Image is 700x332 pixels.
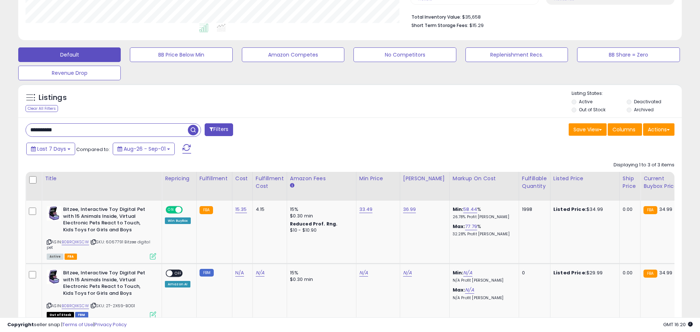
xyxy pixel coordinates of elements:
[553,175,616,182] div: Listed Price
[659,269,673,276] span: 34.99
[634,99,661,105] label: Deactivated
[290,270,351,276] div: 15%
[165,175,193,182] div: Repricing
[577,47,680,62] button: BB Share = Zero
[200,175,229,182] div: Fulfillment
[634,107,654,113] label: Archived
[290,227,351,233] div: $10 - $10.90
[553,206,614,213] div: $34.99
[579,107,606,113] label: Out of Stock
[165,217,191,224] div: Win BuyBox
[359,175,397,182] div: Min Price
[235,175,250,182] div: Cost
[165,281,190,287] div: Amazon AI
[63,206,152,235] b: Bitzee, Interactive Toy Digital Pet with 15 Animals Inside, Virtual Electronic Pets React to Touc...
[166,207,175,213] span: ON
[623,175,637,190] div: Ship Price
[235,269,244,277] a: N/A
[612,126,635,133] span: Columns
[465,47,568,62] button: Replenishment Recs.
[173,270,184,277] span: OFF
[242,47,344,62] button: Amazon Competes
[569,123,607,136] button: Save View
[553,270,614,276] div: $29.99
[39,93,67,103] h5: Listings
[411,22,468,28] b: Short Term Storage Fees:
[18,47,121,62] button: Default
[465,286,474,294] a: N/A
[256,175,284,190] div: Fulfillment Cost
[572,90,682,97] p: Listing States:
[47,206,156,259] div: ASIN:
[62,321,93,328] a: Terms of Use
[62,239,89,245] a: B0BRQXKSCW
[290,182,294,189] small: Amazon Fees.
[182,207,193,213] span: OFF
[453,286,465,293] b: Max:
[290,213,351,219] div: $0.30 min
[643,270,657,278] small: FBA
[403,269,412,277] a: N/A
[290,276,351,283] div: $0.30 min
[47,270,61,284] img: 41CgZMkHjxL._SL40_.jpg
[94,321,127,328] a: Privacy Policy
[200,269,214,277] small: FBM
[553,206,587,213] b: Listed Price:
[403,175,446,182] div: [PERSON_NAME]
[469,22,484,29] span: $15.29
[63,270,152,298] b: Bitzee, Interactive Toy Digital Pet with 15 Animals Inside, Virtual Electronic Pets React to Touc...
[522,270,545,276] div: 0
[453,269,464,276] b: Min:
[411,12,669,21] li: $35,658
[205,123,233,136] button: Filters
[643,123,674,136] button: Actions
[200,206,213,214] small: FBA
[579,99,592,105] label: Active
[453,223,513,237] div: %
[453,206,464,213] b: Min:
[411,14,461,20] b: Total Inventory Value:
[453,215,513,220] p: 26.78% Profit [PERSON_NAME]
[522,175,547,190] div: Fulfillable Quantity
[7,321,127,328] div: seller snap | |
[235,206,247,213] a: 15.35
[47,254,63,260] span: All listings currently available for purchase on Amazon
[76,146,110,153] span: Compared to:
[90,303,135,309] span: | SKU: 2T-2X69-BOG1
[18,66,121,80] button: Revenue Drop
[623,206,635,213] div: 0.00
[643,175,681,190] div: Current Buybox Price
[290,221,338,227] b: Reduced Prof. Rng.
[614,162,674,169] div: Displaying 1 to 3 of 3 items
[608,123,642,136] button: Columns
[359,206,373,213] a: 33.49
[290,206,351,213] div: 15%
[7,321,34,328] strong: Copyright
[256,206,281,213] div: 4.15
[124,145,166,153] span: Aug-26 - Sep-01
[453,278,513,283] p: N/A Profit [PERSON_NAME]
[65,254,77,260] span: FBA
[359,269,368,277] a: N/A
[453,296,513,301] p: N/A Profit [PERSON_NAME]
[113,143,175,155] button: Aug-26 - Sep-01
[453,175,516,182] div: Markup on Cost
[62,303,89,309] a: B0BRQXKSCW
[353,47,456,62] button: No Competitors
[643,206,657,214] small: FBA
[47,206,61,221] img: 41CgZMkHjxL._SL40_.jpg
[465,223,477,230] a: 77.79
[623,270,635,276] div: 0.00
[453,206,513,220] div: %
[449,172,519,201] th: The percentage added to the cost of goods (COGS) that forms the calculator for Min & Max prices.
[37,145,66,153] span: Last 7 Days
[453,232,513,237] p: 32.28% Profit [PERSON_NAME]
[403,206,416,213] a: 36.99
[553,269,587,276] b: Listed Price:
[463,206,477,213] a: 58.44
[26,143,75,155] button: Last 7 Days
[45,175,159,182] div: Title
[26,105,58,112] div: Clear All Filters
[47,239,150,250] span: | SKU: 6067791 Bitzee digital pet
[659,206,673,213] span: 34.99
